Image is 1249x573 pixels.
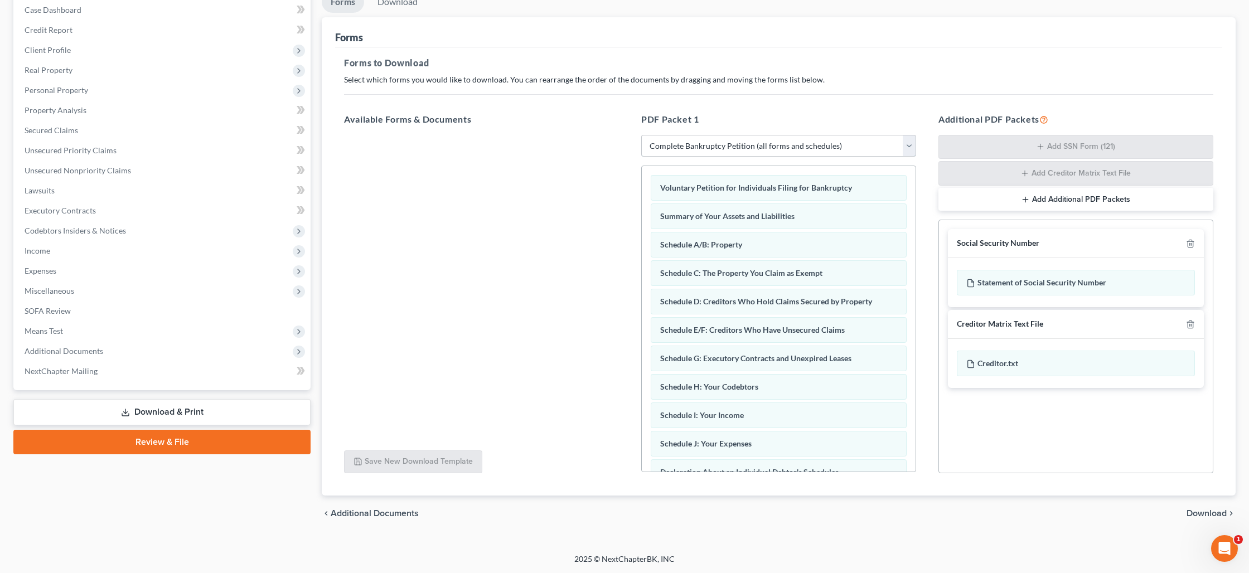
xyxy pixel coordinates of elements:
span: Income [25,246,50,255]
span: Schedule A/B: Property [660,240,742,249]
button: Add SSN Form (121) [938,135,1213,159]
h5: Forms to Download [344,56,1213,70]
h5: PDF Packet 1 [641,113,916,126]
div: Statement of Social Security Number [957,270,1195,295]
span: Schedule J: Your Expenses [660,439,752,448]
span: Expenses [25,266,56,275]
span: Secured Claims [25,125,78,135]
span: Additional Documents [25,346,103,356]
a: Secured Claims [16,120,311,140]
button: Add Additional PDF Packets [938,188,1213,211]
span: Client Profile [25,45,71,55]
span: Declaration About an Individual Debtor's Schedules [660,467,839,477]
span: Executory Contracts [25,206,96,215]
span: Download [1187,509,1227,518]
span: NextChapter Mailing [25,366,98,376]
span: Voluntary Petition for Individuals Filing for Bankruptcy [660,183,852,192]
span: Unsecured Priority Claims [25,145,117,155]
span: Real Property [25,65,72,75]
span: 1 [1234,535,1243,544]
span: Miscellaneous [25,286,74,295]
a: Unsecured Priority Claims [16,140,311,161]
i: chevron_left [322,509,331,518]
span: Schedule I: Your Income [660,410,744,420]
span: Lawsuits [25,186,55,195]
button: Download chevron_right [1187,509,1236,518]
span: Schedule D: Creditors Who Hold Claims Secured by Property [660,297,872,306]
span: Schedule G: Executory Contracts and Unexpired Leases [660,353,851,363]
span: Additional Documents [331,509,419,518]
a: SOFA Review [16,301,311,321]
div: Social Security Number [957,238,1039,249]
button: Add Creditor Matrix Text File [938,161,1213,186]
i: chevron_right [1227,509,1236,518]
span: Case Dashboard [25,5,81,14]
span: Unsecured Nonpriority Claims [25,166,131,175]
span: Codebtors Insiders & Notices [25,226,126,235]
span: Property Analysis [25,105,86,115]
span: Schedule E/F: Creditors Who Have Unsecured Claims [660,325,845,334]
a: NextChapter Mailing [16,361,311,381]
span: SOFA Review [25,306,71,315]
button: Save New Download Template [344,450,482,474]
span: Schedule H: Your Codebtors [660,382,758,391]
a: Download & Print [13,399,311,425]
div: Creditor.txt [957,351,1195,376]
span: Summary of Your Assets and Liabilities [660,211,795,221]
p: Select which forms you would like to download. You can rearrange the order of the documents by dr... [344,74,1213,85]
iframe: Intercom live chat [1211,535,1238,562]
div: Forms [335,31,363,44]
h5: Additional PDF Packets [938,113,1213,126]
a: Credit Report [16,20,311,40]
a: chevron_left Additional Documents [322,509,419,518]
a: Lawsuits [16,181,311,201]
span: Means Test [25,326,63,336]
a: Executory Contracts [16,201,311,221]
a: Review & File [13,430,311,454]
span: Personal Property [25,85,88,95]
a: Unsecured Nonpriority Claims [16,161,311,181]
span: Schedule C: The Property You Claim as Exempt [660,268,822,278]
span: Credit Report [25,25,72,35]
h5: Available Forms & Documents [344,113,619,126]
div: Creditor Matrix Text File [957,319,1043,329]
a: Property Analysis [16,100,311,120]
